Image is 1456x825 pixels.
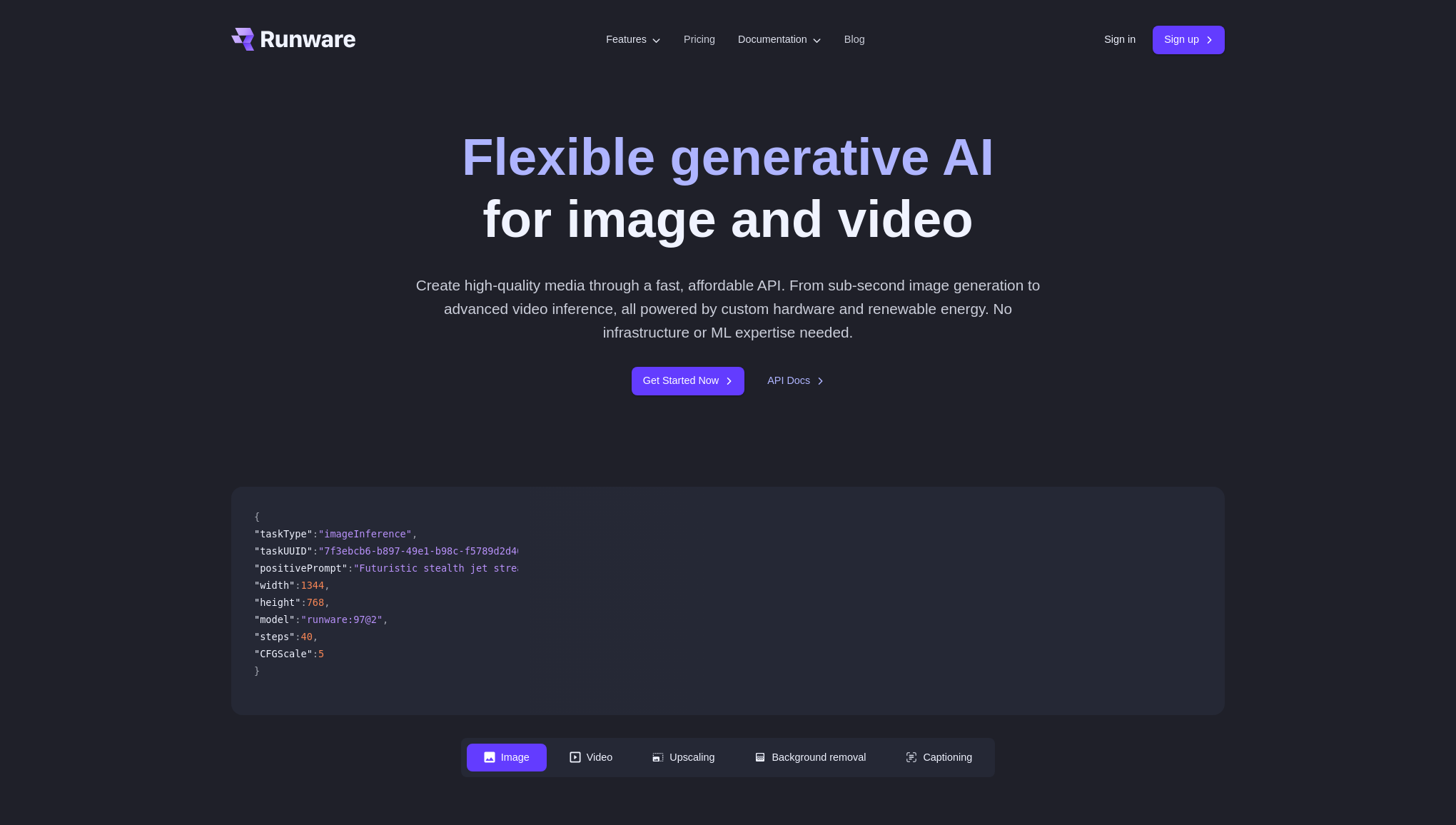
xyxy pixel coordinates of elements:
[383,614,388,625] span: ,
[254,562,348,574] span: "positivePrompt"
[254,528,313,540] span: "taskType"
[844,31,865,48] a: Blog
[313,648,318,659] span: :
[318,545,540,557] span: "7f3ebcb6-b897-49e1-b98c-f5789d2d40d7"
[254,614,295,625] span: "model"
[254,665,260,677] span: }
[318,648,324,659] span: 5
[1153,26,1225,54] a: Sign up
[313,528,318,540] span: :
[467,744,547,771] button: Image
[254,631,295,642] span: "steps"
[348,562,353,574] span: :
[254,511,260,522] span: {
[552,744,630,771] button: Video
[254,579,295,591] span: "width"
[295,614,300,625] span: :
[231,28,355,51] a: Go to /
[767,373,824,389] a: API Docs
[254,597,300,608] span: "height"
[300,631,312,642] span: 40
[889,744,989,771] button: Captioning
[300,614,383,625] span: "runware:97@2"
[254,545,313,557] span: "taskUUID"
[635,744,732,771] button: Upscaling
[324,579,330,591] span: ,
[313,545,318,557] span: :
[684,31,715,48] a: Pricing
[318,528,412,540] span: "imageInference"
[300,597,306,608] span: :
[295,579,300,591] span: :
[353,562,885,574] span: "Futuristic stealth jet streaking through a neon-lit cityscape with glowing purple exhaust"
[313,631,318,642] span: ,
[307,597,325,608] span: 768
[324,597,330,608] span: ,
[632,367,744,395] a: Get Started Now
[1104,31,1136,48] a: Sign in
[738,31,821,48] label: Documentation
[462,126,994,250] h1: for image and video
[300,579,324,591] span: 1344
[462,128,994,186] strong: Flexible generative AI
[410,273,1046,345] p: Create high-quality media through a fast, affordable API. From sub-second image generation to adv...
[737,744,883,771] button: Background removal
[254,648,313,659] span: "CFGScale"
[606,31,661,48] label: Features
[295,631,300,642] span: :
[412,528,418,540] span: ,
